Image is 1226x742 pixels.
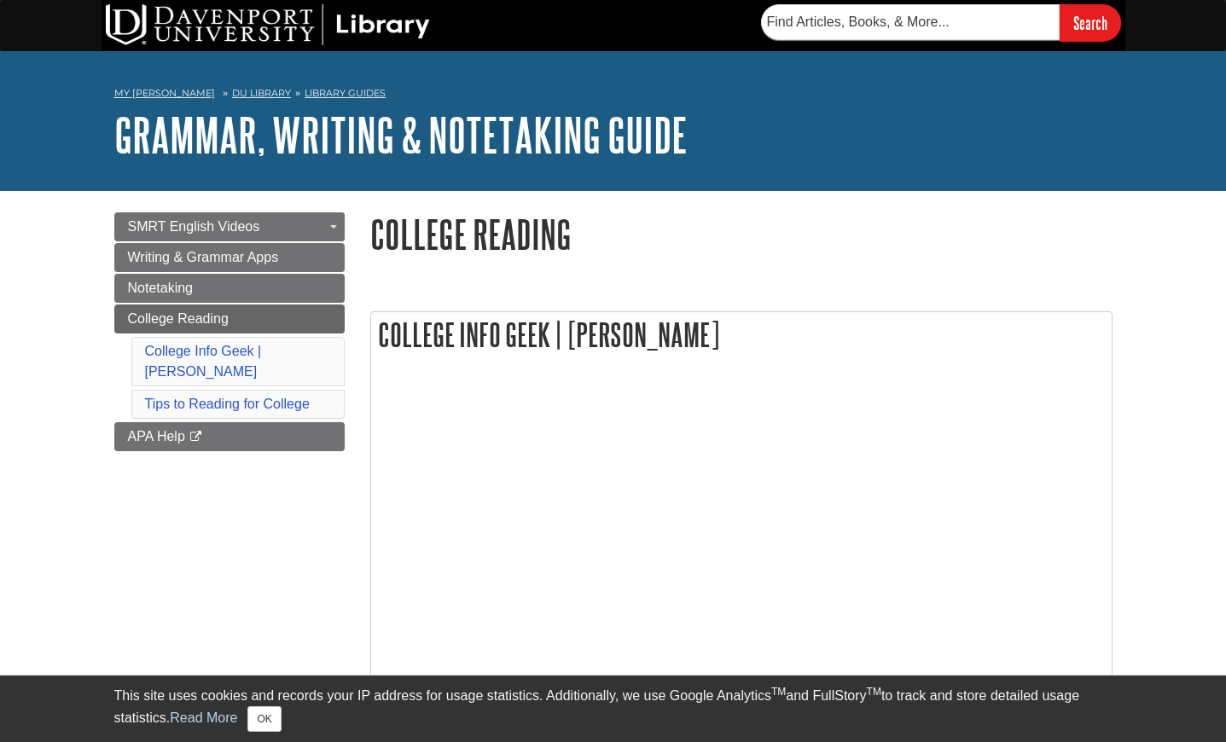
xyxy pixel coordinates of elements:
button: Close [247,706,281,732]
input: Search [1060,4,1121,41]
img: DU Library [106,4,430,45]
a: SMRT English Videos [114,212,345,241]
sup: TM [867,686,881,698]
a: Writing & Grammar Apps [114,243,345,272]
a: Read More [170,710,237,725]
a: Tips to Reading for College [145,397,310,411]
sup: TM [771,686,786,698]
span: SMRT English Videos [128,219,260,234]
h2: College Info Geek | [PERSON_NAME] [371,312,1112,357]
span: Notetaking [128,281,194,295]
form: Searches DU Library's articles, books, and more [761,4,1121,41]
nav: breadcrumb [114,82,1113,109]
a: APA Help [114,422,345,451]
span: College Reading [128,311,229,326]
a: DU Library [232,87,291,99]
i: This link opens in a new window [189,432,203,443]
a: Library Guides [305,87,386,99]
a: Grammar, Writing & Notetaking Guide [114,108,688,161]
a: Notetaking [114,274,345,303]
span: APA Help [128,429,185,443]
h1: College Reading [370,212,1113,256]
a: College Reading [114,304,345,333]
a: My [PERSON_NAME] [114,86,215,101]
a: College Info Geek | [PERSON_NAME] [145,344,262,379]
span: Writing & Grammar Apps [128,250,279,264]
div: Guide Page Menu [114,212,345,451]
input: Find Articles, Books, & More... [761,4,1060,40]
div: This site uses cookies and records your IP address for usage statistics. Additionally, we use Goo... [114,686,1113,732]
